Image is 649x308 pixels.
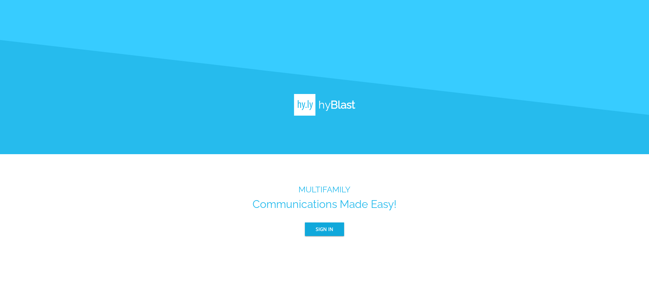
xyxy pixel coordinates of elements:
button: Sign In [305,222,344,236]
h3: MULTIFAMILY [253,185,396,194]
h1: Communications Made Easy! [253,198,396,210]
b: Blast [331,98,355,111]
h1: hy [316,98,355,111]
span: Sign In [316,225,333,234]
